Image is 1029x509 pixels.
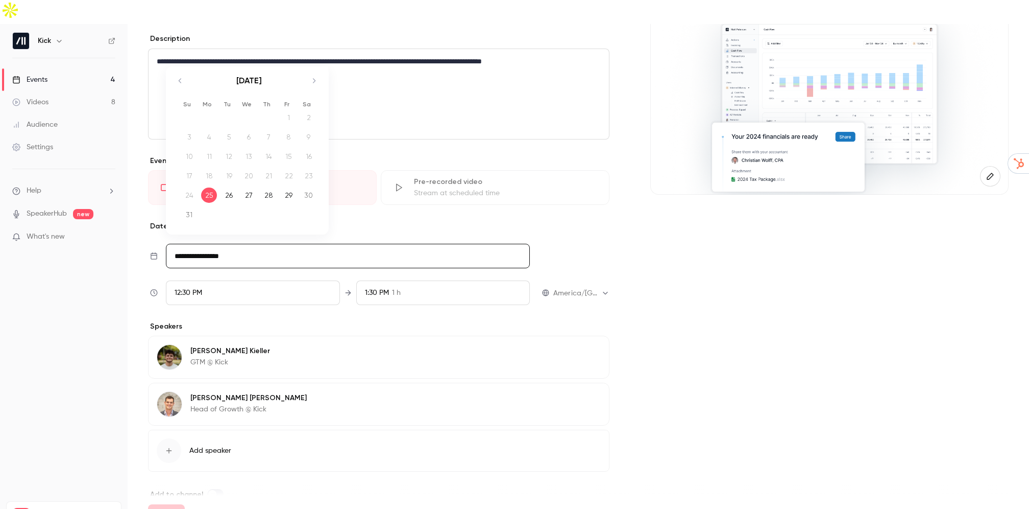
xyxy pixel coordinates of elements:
div: 28 [261,188,277,203]
td: Not available. Tuesday, August 5, 2025 [219,127,239,147]
div: LiveGo live at scheduled time [148,170,377,205]
div: editor [149,49,609,139]
small: Th [263,101,271,108]
p: Event type [148,156,609,166]
td: Not available. Friday, August 8, 2025 [279,127,299,147]
small: Sa [303,101,311,108]
div: 20 [241,168,257,183]
td: Not available. Tuesday, August 19, 2025 [219,166,239,186]
small: Su [183,101,191,108]
div: Events [12,75,47,85]
td: Not available. Wednesday, August 20, 2025 [239,166,259,186]
div: 25 [201,188,217,203]
label: Description [148,34,190,44]
span: What's new [27,232,65,242]
a: SpeakerHub [27,209,67,219]
div: 23 [301,168,316,183]
div: 6 [241,129,257,145]
div: Pre-recorded videoStream at scheduled time [381,170,609,205]
div: America/[GEOGRAPHIC_DATA] [553,288,609,298]
img: Kick [13,33,29,49]
small: Mo [203,101,212,108]
td: Not available. Tuesday, August 12, 2025 [219,147,239,166]
td: Not available. Friday, August 1, 2025 [279,108,299,127]
div: Audience [12,120,58,130]
div: 31 [181,207,197,222]
div: 1 [281,110,297,125]
span: Add speaker [189,446,231,456]
input: Tue, Feb 17, 2026 [166,244,530,268]
div: 21 [261,168,277,183]
td: Not available. Wednesday, August 13, 2025 [239,147,259,166]
div: 12 [221,149,237,164]
div: 22 [281,168,297,183]
span: new [73,209,93,219]
p: Head of Growth @ Kick [190,404,307,414]
small: Fr [284,101,289,108]
td: Not available. Friday, August 22, 2025 [279,166,299,186]
div: 11 [201,149,217,164]
div: 3 [181,129,197,145]
div: Logan Kieller[PERSON_NAME] KiellerGTM @ Kick [148,336,609,379]
td: Not available. Friday, August 15, 2025 [279,147,299,166]
td: Tuesday, August 26, 2025 [219,186,239,205]
td: Not available. Sunday, August 24, 2025 [179,186,199,205]
td: Not available. Saturday, August 2, 2025 [299,108,318,127]
p: [PERSON_NAME] [PERSON_NAME] [190,393,307,403]
div: 18 [201,168,217,183]
iframe: Noticeable Trigger [103,233,115,242]
td: Not available. Monday, August 18, 2025 [199,166,219,186]
div: 7 [261,129,277,145]
div: 30 [301,188,316,203]
div: 13 [241,149,257,164]
span: 1 h [392,288,401,298]
div: Calendar [166,66,328,235]
div: Pre-recorded video [414,177,597,187]
small: Tu [224,101,231,108]
td: Not available. Sunday, August 10, 2025 [179,147,199,166]
div: 29 [281,188,297,203]
div: 9 [301,129,316,145]
div: Videos [12,97,48,107]
td: Not available. Monday, August 11, 2025 [199,147,219,166]
td: Not available. Saturday, August 23, 2025 [299,166,318,186]
p: Speakers [148,321,609,332]
td: Thursday, August 28, 2025 [259,186,279,205]
td: Friday, August 29, 2025 [279,186,299,205]
td: Not available. Sunday, August 3, 2025 [179,127,199,147]
td: Not available. Thursday, August 14, 2025 [259,147,279,166]
span: 12:30 PM [175,289,202,296]
td: Sunday, August 31, 2025 [179,205,199,224]
td: Not available. Thursday, August 21, 2025 [259,166,279,186]
span: 1:30 PM [365,289,389,296]
img: Logan Kieller [157,345,182,369]
div: 2 [301,110,316,125]
td: Not available. Saturday, August 16, 2025 [299,147,318,166]
div: 27 [241,188,257,203]
div: 4 [201,129,217,145]
div: 14 [261,149,277,164]
div: 24 [181,188,197,203]
div: 19 [221,168,237,183]
h6: Kick [38,36,51,46]
td: Not available. Saturday, August 9, 2025 [299,127,318,147]
div: 8 [281,129,297,145]
li: help-dropdown-opener [12,186,115,196]
div: To [356,281,530,305]
div: 16 [301,149,316,164]
p: Date and time [148,221,609,232]
td: Not available. Thursday, August 7, 2025 [259,127,279,147]
div: 10 [181,149,197,164]
p: [PERSON_NAME] Kieller [190,346,270,356]
div: From [166,281,339,305]
div: 5 [221,129,237,145]
span: Help [27,186,41,196]
img: Andrew Roth [157,392,182,417]
td: Selected. Monday, August 25, 2025 [199,186,219,205]
div: Andrew Roth[PERSON_NAME] [PERSON_NAME]Head of Growth @ Kick [148,383,609,426]
td: Not available. Monday, August 4, 2025 [199,127,219,147]
td: Not available. Wednesday, August 6, 2025 [239,127,259,147]
p: GTM @ Kick [190,357,270,367]
div: 17 [181,168,197,183]
section: description [148,49,609,140]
